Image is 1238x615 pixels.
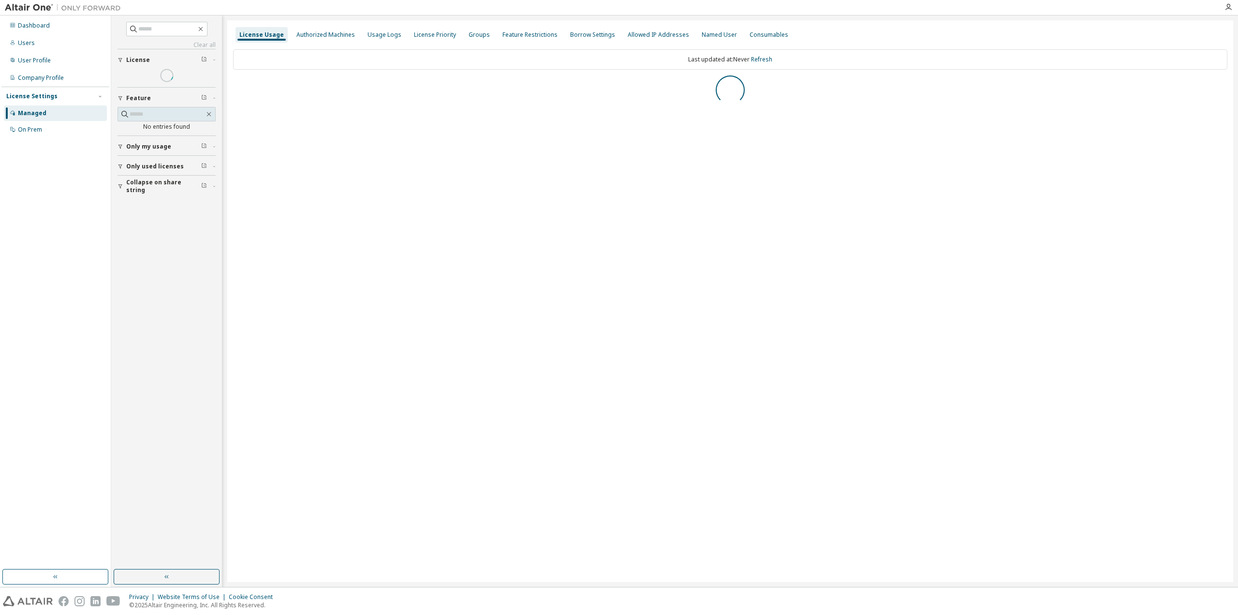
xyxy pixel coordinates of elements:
[6,92,58,100] div: License Settings
[18,126,42,134] div: On Prem
[18,22,50,30] div: Dashboard
[118,136,216,157] button: Only my usage
[106,596,120,606] img: youtube.svg
[126,163,184,170] span: Only used licenses
[59,596,69,606] img: facebook.svg
[126,143,171,150] span: Only my usage
[158,593,229,601] div: Website Terms of Use
[702,31,737,39] div: Named User
[229,593,279,601] div: Cookie Consent
[18,39,35,47] div: Users
[129,601,279,609] p: © 2025 Altair Engineering, Inc. All Rights Reserved.
[233,49,1227,70] div: Last updated at: Never
[18,109,46,117] div: Managed
[118,156,216,177] button: Only used licenses
[5,3,126,13] img: Altair One
[414,31,456,39] div: License Priority
[469,31,490,39] div: Groups
[129,593,158,601] div: Privacy
[118,123,216,131] div: No entries found
[90,596,101,606] img: linkedin.svg
[74,596,85,606] img: instagram.svg
[201,94,207,102] span: Clear filter
[570,31,615,39] div: Borrow Settings
[751,55,772,63] a: Refresh
[18,74,64,82] div: Company Profile
[201,56,207,64] span: Clear filter
[126,179,201,194] span: Collapse on share string
[126,56,150,64] span: License
[201,182,207,190] span: Clear filter
[750,31,788,39] div: Consumables
[126,94,151,102] span: Feature
[201,163,207,170] span: Clear filter
[18,57,51,64] div: User Profile
[368,31,401,39] div: Usage Logs
[201,143,207,150] span: Clear filter
[118,176,216,197] button: Collapse on share string
[118,41,216,49] a: Clear all
[3,596,53,606] img: altair_logo.svg
[239,31,284,39] div: License Usage
[296,31,355,39] div: Authorized Machines
[502,31,558,39] div: Feature Restrictions
[118,88,216,109] button: Feature
[118,49,216,71] button: License
[628,31,689,39] div: Allowed IP Addresses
